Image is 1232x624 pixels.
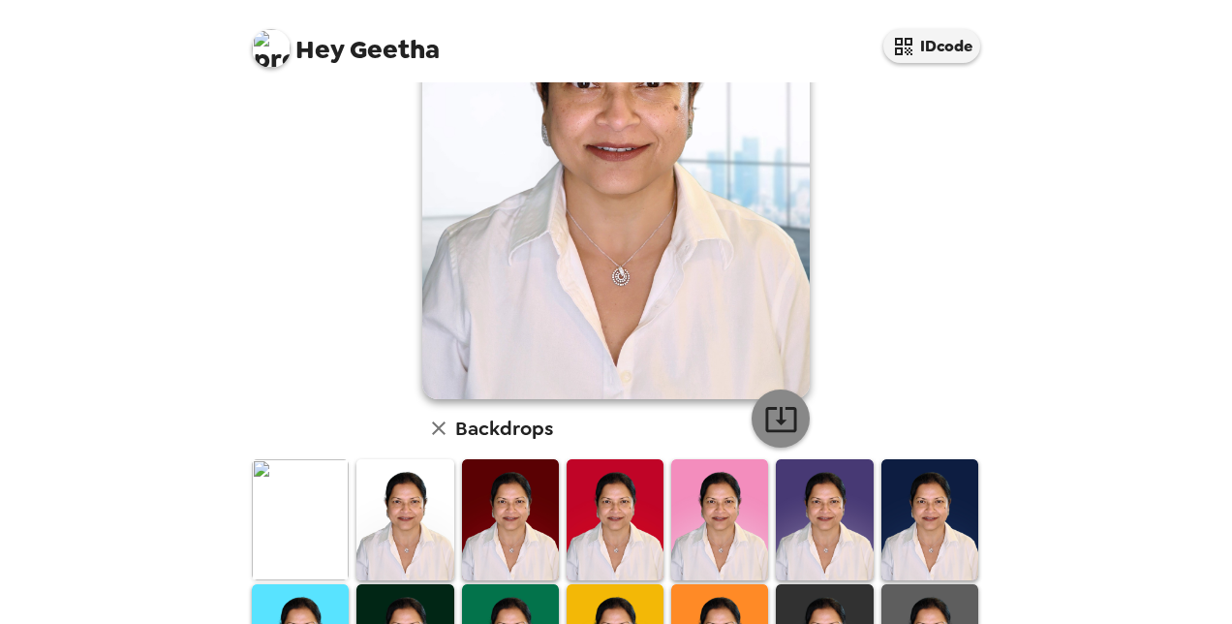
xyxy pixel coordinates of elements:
[883,29,980,63] button: IDcode
[252,29,291,68] img: profile pic
[295,32,344,67] span: Hey
[455,413,553,444] h6: Backdrops
[252,459,349,580] img: Original
[252,19,440,63] span: Geetha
